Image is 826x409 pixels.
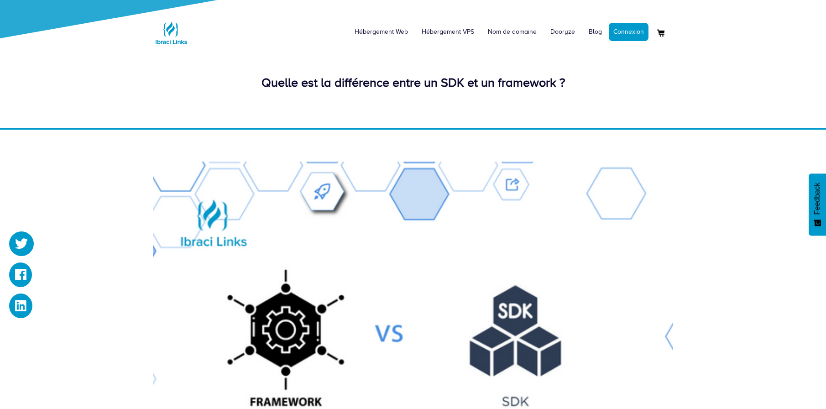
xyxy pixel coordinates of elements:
[348,18,415,46] a: Hébergement Web
[153,7,189,51] a: Logo Ibraci Links
[481,18,544,46] a: Nom de domaine
[813,183,821,215] span: Feedback
[609,23,648,41] a: Connexion
[415,18,481,46] a: Hébergement VPS
[153,15,189,51] img: Logo Ibraci Links
[582,18,609,46] a: Blog
[544,18,582,46] a: Dooryze
[153,74,673,92] div: Quelle est la différence entre un SDK et un framework ?
[809,173,826,236] button: Feedback - Afficher l’enquête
